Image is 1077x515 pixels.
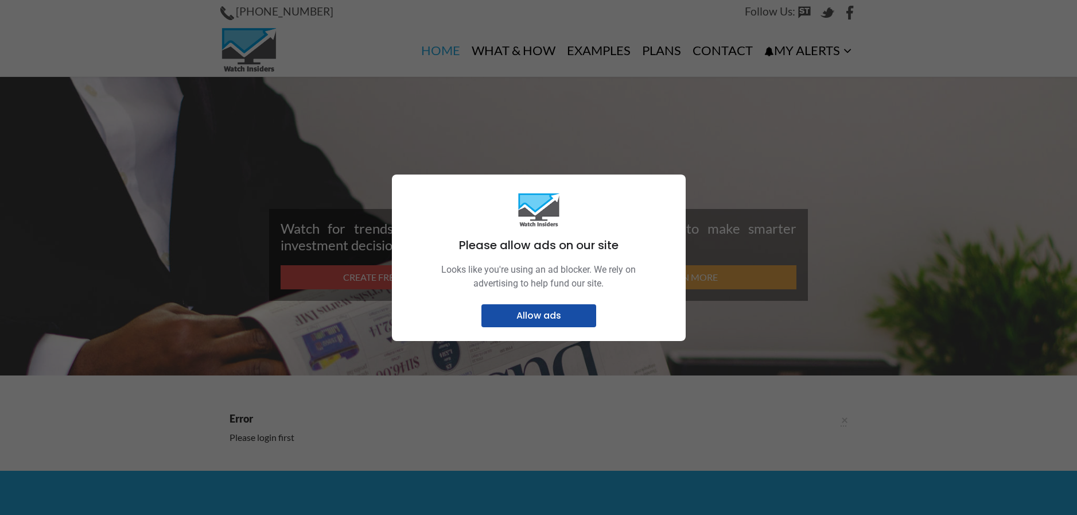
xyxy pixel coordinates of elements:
p: Looks like you're using an ad blocker. We rely on advertising to help fund our site. [424,263,654,291]
p: Allow ads [488,310,589,322]
img: Welcome to watchinsiders.com [517,193,561,227]
div: Please allow ads on our site [392,175,686,341]
button: Allow ads [481,304,596,327]
h1: Please allow ads on our site [406,237,672,254]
